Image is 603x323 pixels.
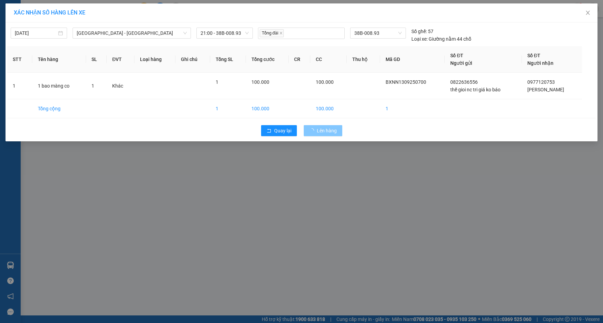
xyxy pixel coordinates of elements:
span: Số ghế: [411,28,427,35]
th: Tổng cước [246,46,289,73]
th: CR [289,46,310,73]
span: down [183,31,187,35]
span: 0822636556 [450,79,478,85]
span: XÁC NHẬN SỐ HÀNG LÊN XE [14,9,85,16]
td: 1 [7,73,32,99]
button: Lên hàng [304,125,342,136]
span: thế gioi nc tri giá ko báo [450,87,500,92]
span: Số ĐT [450,53,463,58]
span: [PERSON_NAME] [527,87,564,92]
li: [PERSON_NAME] [3,41,77,51]
span: close [279,31,283,35]
div: Giường nằm 44 chỗ [411,35,471,43]
td: 1 [210,99,246,118]
th: ĐVT [107,46,134,73]
td: Tổng cộng [32,99,86,118]
span: 100.000 [316,79,334,85]
span: rollback [267,128,271,134]
td: 100.000 [310,99,347,118]
span: close [585,10,591,16]
span: 21:00 - 38B-008.93 [201,28,249,38]
th: SL [86,46,107,73]
span: Lên hàng [317,127,337,134]
td: 100.000 [246,99,289,118]
button: Close [578,3,597,23]
span: Hà Nội - Kỳ Anh [77,28,187,38]
span: loading [309,128,317,133]
button: rollbackQuay lại [261,125,297,136]
span: Số ĐT [527,53,540,58]
td: 1 [380,99,445,118]
th: STT [7,46,32,73]
span: Người gửi [450,60,472,66]
li: In ngày: 19:34 13/09 [3,51,77,61]
td: Khác [107,73,134,99]
span: BXNN1309250700 [386,79,426,85]
span: Người nhận [527,60,553,66]
span: 1 [91,83,94,89]
input: 13/09/2025 [15,29,57,37]
th: Tổng SL [210,46,246,73]
th: Ghi chú [175,46,210,73]
td: 1 bao màng co [32,73,86,99]
div: 57 [411,28,433,35]
span: 100.000 [251,79,269,85]
span: 38B-008.93 [354,28,402,38]
th: Mã GD [380,46,445,73]
span: Loại xe: [411,35,428,43]
th: Loại hàng [134,46,175,73]
span: 0977120753 [527,79,555,85]
th: CC [310,46,347,73]
span: Tổng đài [260,29,284,37]
th: Tên hàng [32,46,86,73]
th: Thu hộ [347,46,380,73]
span: 1 [216,79,218,85]
span: Quay lại [274,127,291,134]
